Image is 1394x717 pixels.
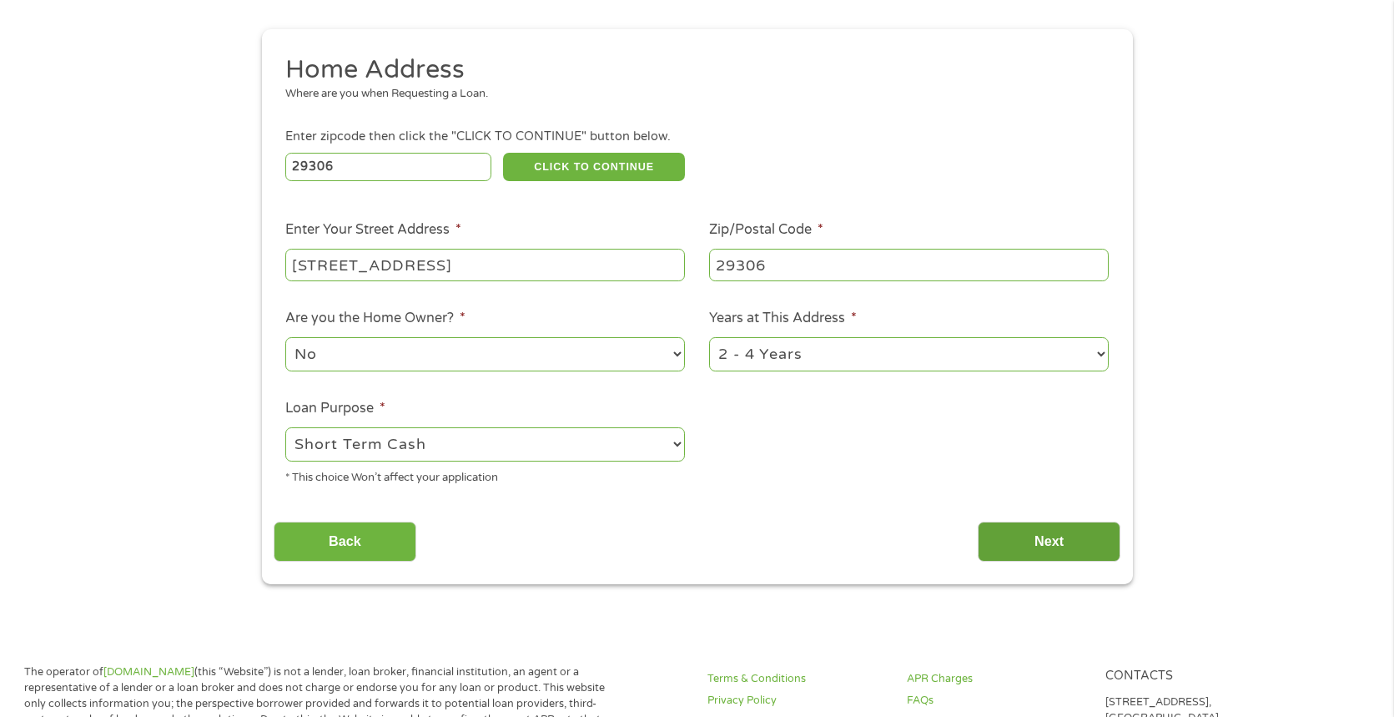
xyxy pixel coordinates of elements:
[707,671,887,687] a: Terms & Conditions
[707,693,887,709] a: Privacy Policy
[285,128,1108,146] div: Enter zipcode then click the "CLICK TO CONTINUE" button below.
[285,464,685,487] div: * This choice Won’t affect your application
[285,310,466,327] label: Are you the Home Owner?
[709,310,857,327] label: Years at This Address
[274,522,416,563] input: Back
[709,221,823,239] label: Zip/Postal Code
[285,153,491,181] input: Enter Zipcode (e.g 01510)
[907,693,1086,709] a: FAQs
[285,400,385,417] label: Loan Purpose
[285,53,1096,87] h2: Home Address
[503,153,685,181] button: CLICK TO CONTINUE
[285,221,461,239] label: Enter Your Street Address
[103,665,194,679] a: [DOMAIN_NAME]
[978,522,1120,563] input: Next
[907,671,1086,687] a: APR Charges
[285,86,1096,103] div: Where are you when Requesting a Loan.
[285,249,685,280] input: 1 Main Street
[1105,669,1285,684] h4: Contacts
